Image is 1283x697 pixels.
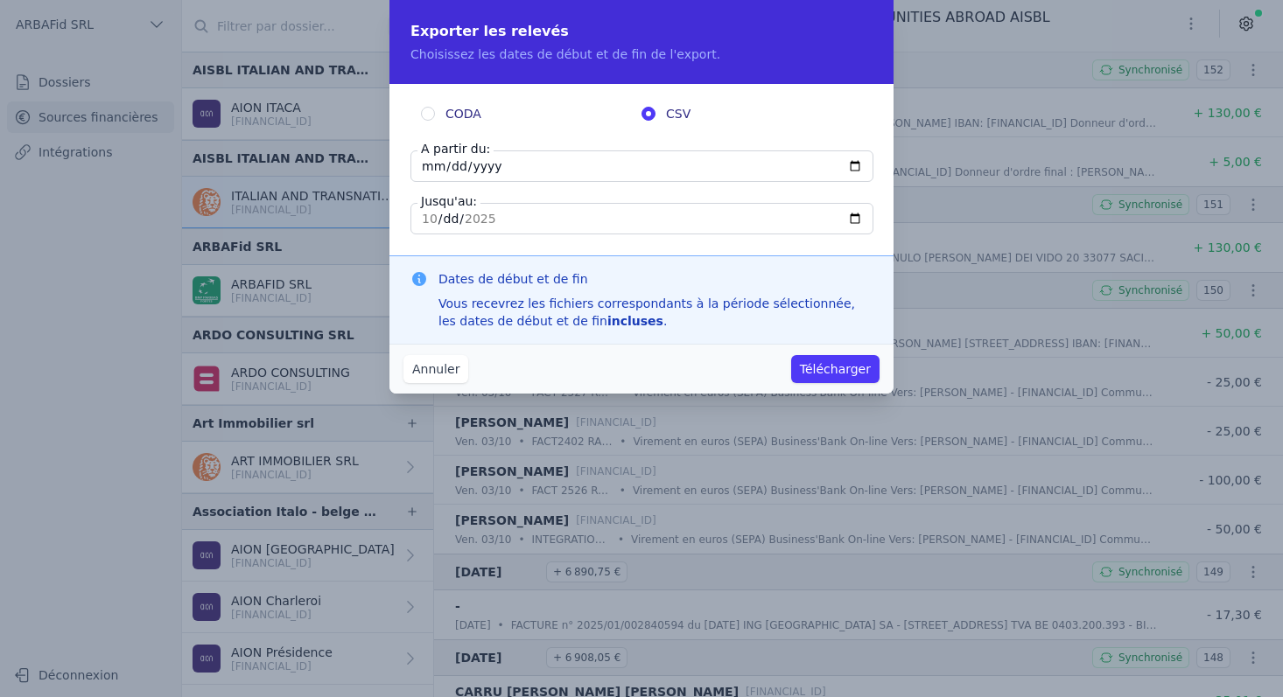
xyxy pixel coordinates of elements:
[421,105,641,122] label: CODA
[641,107,656,121] input: CSV
[438,295,873,330] div: Vous recevrez les fichiers correspondants à la période sélectionnée, les dates de début et de fin .
[417,140,494,157] label: A partir du:
[607,314,663,328] strong: incluses
[666,105,691,122] span: CSV
[417,192,480,210] label: Jusqu'au:
[421,107,435,121] input: CODA
[410,21,873,42] h2: Exporter les relevés
[403,355,468,383] button: Annuler
[410,45,873,63] p: Choisissez les dates de début et de fin de l'export.
[438,270,873,288] h3: Dates de début et de fin
[791,355,880,383] button: Télécharger
[641,105,862,122] label: CSV
[445,105,481,122] span: CODA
